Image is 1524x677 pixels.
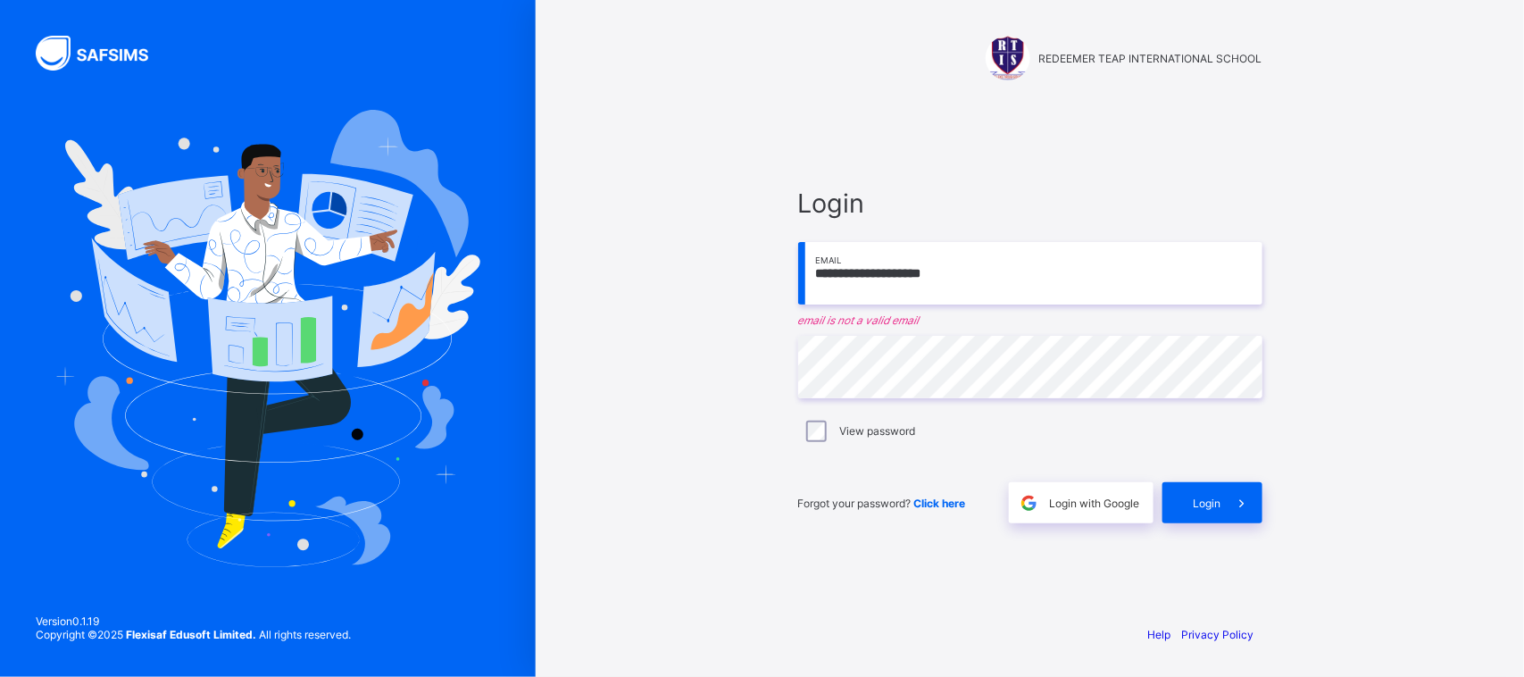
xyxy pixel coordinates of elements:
span: Login with Google [1050,497,1140,510]
em: email is not a valid email [798,313,1262,327]
span: REDEEMER TEAP INTERNATIONAL SCHOOL [1039,52,1262,65]
img: SAFSIMS Logo [36,36,170,71]
a: Help [1148,628,1171,641]
label: View password [839,424,915,438]
span: Login [798,188,1262,219]
img: Hero Image [55,110,480,567]
strong: Flexisaf Edusoft Limited. [126,628,256,641]
span: Version 0.1.19 [36,614,351,628]
span: Forgot your password? [798,497,966,510]
img: google.396cfc9801f0270233282035f929180a.svg [1019,493,1039,514]
span: Copyright © 2025 All rights reserved. [36,628,351,641]
span: Login [1194,497,1221,510]
a: Click here [914,497,966,510]
a: Privacy Policy [1182,628,1254,641]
